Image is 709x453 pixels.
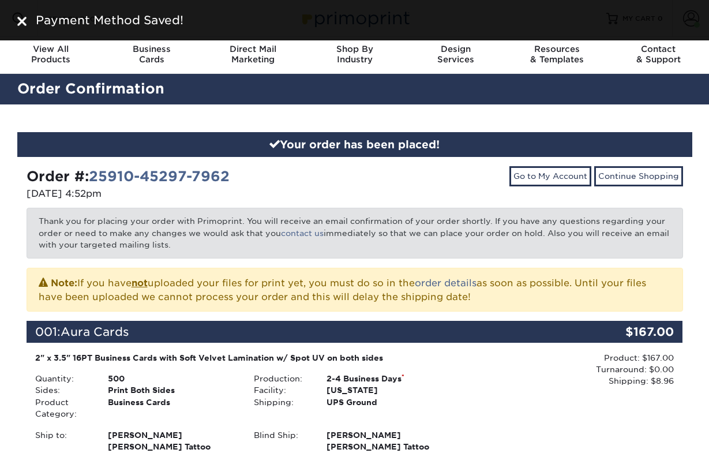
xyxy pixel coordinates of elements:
[509,166,591,186] a: Go to My Account
[27,208,683,258] p: Thank you for placing your order with Primoprint. You will receive an email confirmation of your ...
[507,37,608,74] a: Resources& Templates
[405,37,507,74] a: DesignServices
[464,352,674,387] div: Product: $167.00 Turnaround: $0.00 Shipping: $8.96
[245,396,318,408] div: Shipping:
[304,44,406,65] div: Industry
[415,278,477,289] a: order details
[89,168,230,185] a: 25910-45297-7962
[27,373,99,384] div: Quantity:
[573,321,683,343] div: $167.00
[17,132,692,158] div: Your order has been placed!
[102,44,203,54] span: Business
[27,384,99,396] div: Sides:
[202,44,304,65] div: Marketing
[245,384,318,396] div: Facility:
[102,44,203,65] div: Cards
[35,352,456,364] div: 2" x 3.5" 16PT Business Cards with Soft Velvet Lamination w/ Spot UV on both sides
[27,396,99,420] div: Product Category:
[27,168,230,185] strong: Order #:
[245,373,318,384] div: Production:
[36,13,183,27] span: Payment Method Saved!
[318,396,464,408] div: UPS Ground
[99,396,245,420] div: Business Cards
[607,44,709,65] div: & Support
[327,429,455,441] span: [PERSON_NAME]
[39,275,671,304] p: If you have uploaded your files for print yet, you must do so in the as soon as possible. Until y...
[405,44,507,65] div: Services
[17,17,27,26] img: close
[304,44,406,54] span: Shop By
[318,384,464,396] div: [US_STATE]
[202,44,304,54] span: Direct Mail
[51,278,77,289] strong: Note:
[607,44,709,54] span: Contact
[281,229,324,238] a: contact us
[318,373,464,384] div: 2-4 Business Days
[594,166,683,186] a: Continue Shopping
[27,321,573,343] div: 001:
[202,37,304,74] a: Direct MailMarketing
[405,44,507,54] span: Design
[99,384,245,396] div: Print Both Sides
[304,37,406,74] a: Shop ByIndustry
[108,429,237,441] span: [PERSON_NAME]
[27,187,346,201] p: [DATE] 4:52pm
[9,78,701,100] h2: Order Confirmation
[507,44,608,65] div: & Templates
[507,44,608,54] span: Resources
[61,325,129,339] span: Aura Cards
[99,373,245,384] div: 500
[607,37,709,74] a: Contact& Support
[102,37,203,74] a: BusinessCards
[132,278,148,289] b: not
